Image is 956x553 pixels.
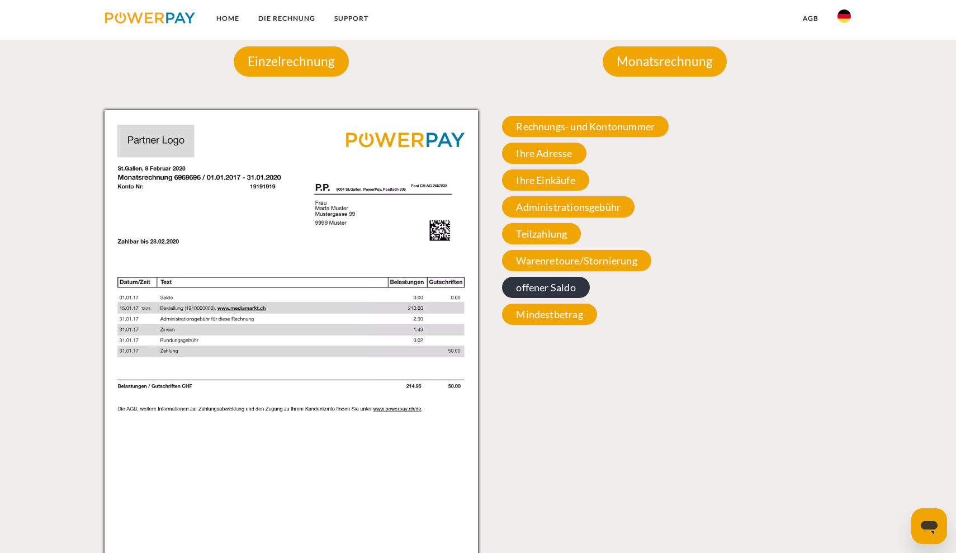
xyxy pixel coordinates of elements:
p: Einzelrechnung [234,46,349,77]
p: Monatsrechnung [603,46,727,77]
span: offener Saldo [502,277,589,298]
span: Warenretoure/Stornierung [502,250,651,271]
a: Home [207,8,249,29]
img: de [837,10,851,23]
a: SUPPORT [325,8,378,29]
span: Ihre Adresse [502,143,586,164]
span: Teilzahlung [502,223,581,244]
img: logo-powerpay.svg [105,12,195,23]
a: agb [793,8,828,29]
iframe: Schaltfläche zum Öffnen des Messaging-Fensters [911,508,947,544]
span: Mindestbetrag [502,304,597,325]
span: Ihre Einkäufe [502,169,589,191]
span: Administrationsgebühr [502,196,635,218]
span: Rechnungs- und Kontonummer [502,116,669,137]
a: DIE RECHNUNG [249,8,325,29]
